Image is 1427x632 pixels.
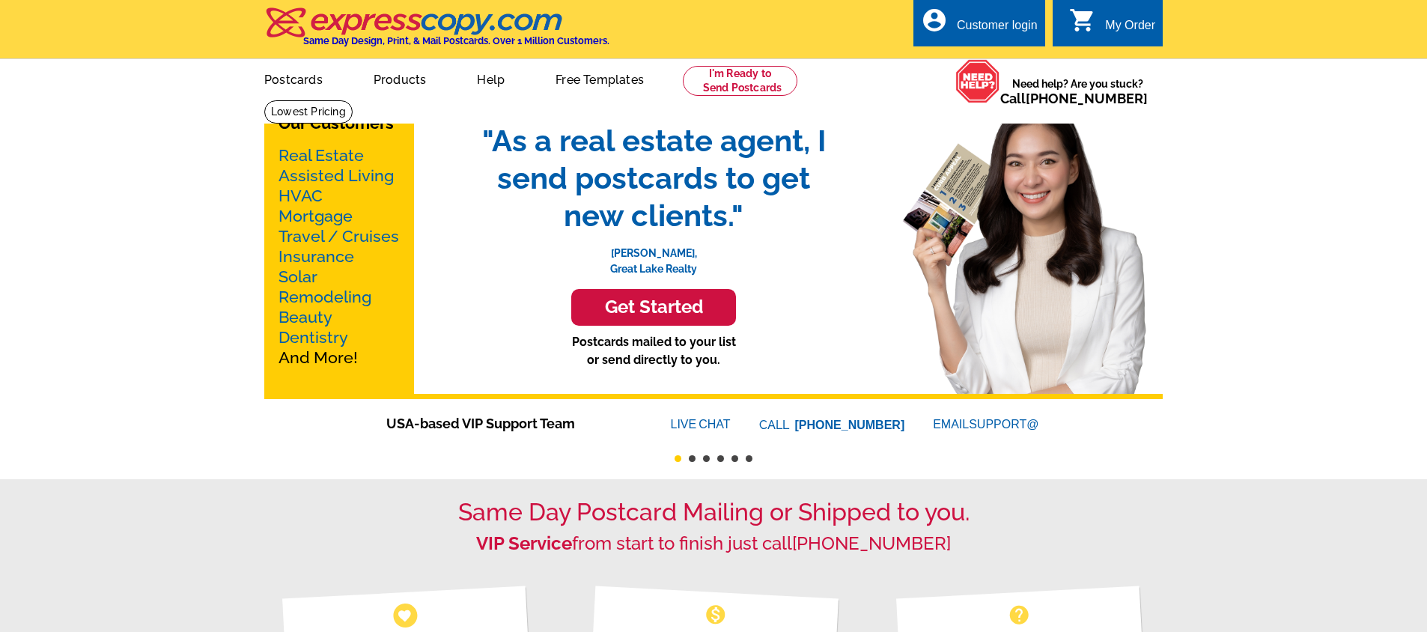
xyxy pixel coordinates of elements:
[933,418,1041,431] a: EMAILSUPPORT@
[671,418,731,431] a: LIVECHAT
[1069,7,1096,34] i: shopping_cart
[279,207,353,225] a: Mortgage
[795,419,905,431] a: [PHONE_NUMBER]
[279,145,400,368] p: And More!
[303,35,609,46] h4: Same Day Design, Print, & Mail Postcards. Over 1 Million Customers.
[921,7,948,34] i: account_circle
[279,186,323,205] a: HVAC
[279,308,332,326] a: Beauty
[1105,19,1155,40] div: My Order
[703,455,710,462] button: 3 of 6
[453,61,529,96] a: Help
[1026,91,1148,106] a: [PHONE_NUMBER]
[466,333,841,369] p: Postcards mailed to your list or send directly to you.
[279,267,317,286] a: Solar
[969,416,1041,434] font: SUPPORT@
[671,416,699,434] font: LIVE
[689,455,696,462] button: 2 of 6
[1000,91,1148,106] span: Call
[792,532,951,554] a: [PHONE_NUMBER]
[759,416,791,434] font: CALL
[279,288,371,306] a: Remodeling
[955,59,1000,103] img: help
[279,146,364,165] a: Real Estate
[590,297,717,318] h3: Get Started
[279,328,348,347] a: Dentistry
[264,533,1163,555] h2: from start to finish just call
[264,18,609,46] a: Same Day Design, Print, & Mail Postcards. Over 1 Million Customers.
[240,61,347,96] a: Postcards
[675,455,681,462] button: 1 of 6
[264,498,1163,526] h1: Same Day Postcard Mailing or Shipped to you.
[717,455,724,462] button: 4 of 6
[279,247,354,266] a: Insurance
[350,61,451,96] a: Products
[1069,16,1155,35] a: shopping_cart My Order
[466,122,841,234] span: "As a real estate agent, I send postcards to get new clients."
[957,19,1038,40] div: Customer login
[1007,603,1031,627] span: help
[532,61,668,96] a: Free Templates
[921,16,1038,35] a: account_circle Customer login
[386,413,626,434] span: USA-based VIP Support Team
[476,532,572,554] strong: VIP Service
[746,455,752,462] button: 6 of 6
[704,603,728,627] span: monetization_on
[279,227,399,246] a: Travel / Cruises
[731,455,738,462] button: 5 of 6
[279,166,394,185] a: Assisted Living
[397,607,413,623] span: favorite
[466,289,841,326] a: Get Started
[1000,76,1155,106] span: Need help? Are you stuck?
[466,234,841,277] p: [PERSON_NAME], Great Lake Realty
